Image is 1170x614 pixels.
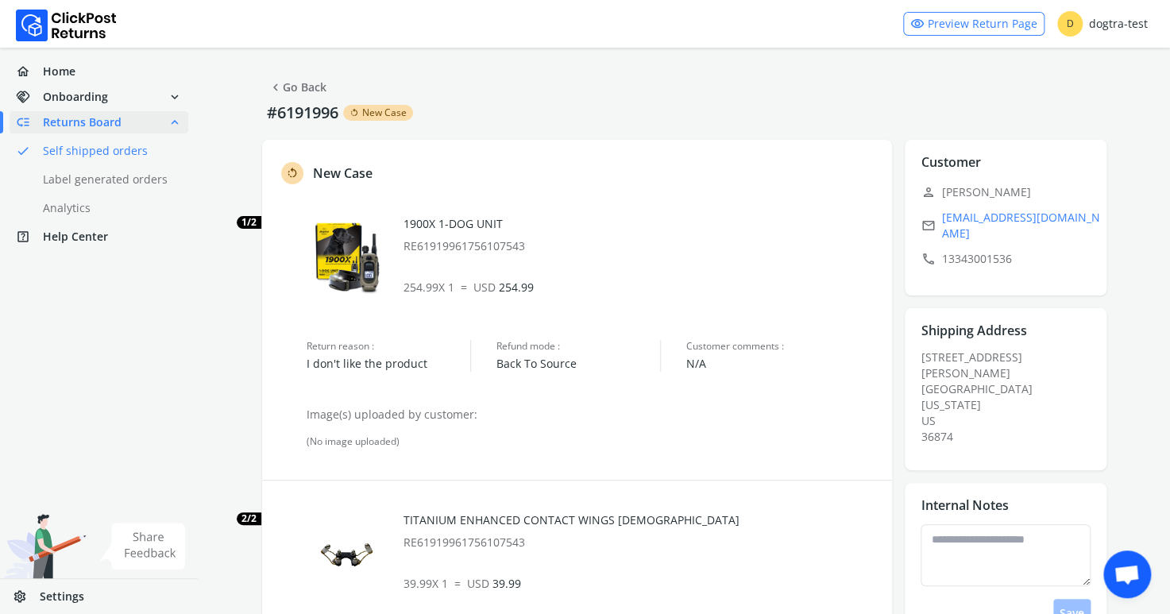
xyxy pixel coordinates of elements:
[467,576,489,591] span: USD
[13,585,40,608] span: settings
[496,356,660,372] span: Back To Source
[404,280,877,295] p: 254.99 X 1
[461,280,467,295] span: =
[237,216,261,229] span: 1/2
[313,164,373,183] p: New Case
[307,407,876,423] p: Image(s) uploaded by customer:
[10,140,207,162] a: doneSelf shipped orders
[268,76,326,98] a: Go Back
[921,153,980,172] p: Customer
[910,13,925,35] span: visibility
[307,512,386,592] img: row_image
[921,381,1100,397] div: [GEOGRAPHIC_DATA]
[1057,11,1148,37] div: dogtra-test
[686,356,876,372] span: N/A
[686,340,876,353] span: Customer comments :
[16,60,43,83] span: home
[307,340,470,353] span: Return reason :
[921,248,1100,270] p: 13343001536
[921,321,1026,340] p: Shipping Address
[268,76,283,98] span: chevron_left
[99,523,186,570] img: share feedback
[454,576,461,591] span: =
[40,589,84,604] span: Settings
[921,397,1100,413] div: [US_STATE]
[16,140,30,162] span: done
[16,86,43,108] span: handshake
[1103,550,1151,598] a: Open chat
[921,248,935,270] span: call
[43,114,122,130] span: Returns Board
[921,181,1100,203] p: [PERSON_NAME]
[404,238,877,254] p: RE61919961756107543
[404,576,877,592] p: 39.99 X 1
[404,535,877,550] p: RE61919961756107543
[921,496,1008,515] p: Internal Notes
[921,181,935,203] span: person
[262,73,333,102] button: chevron_leftGo Back
[307,356,470,372] span: I don't like the product
[307,435,876,448] div: (No image uploaded)
[307,216,386,295] img: row_image
[10,168,207,191] a: Label generated orders
[43,89,108,105] span: Onboarding
[1057,11,1083,37] span: D
[16,10,117,41] img: Logo
[16,226,43,248] span: help_center
[921,429,1100,445] div: 36874
[362,106,407,119] span: New Case
[10,60,188,83] a: homeHome
[467,576,521,591] span: 39.99
[404,512,877,550] div: TITANIUM ENHANCED CONTACT WINGS [DEMOGRAPHIC_DATA]
[43,64,75,79] span: Home
[921,214,935,237] span: email
[496,340,660,353] span: Refund mode :
[286,164,299,183] span: rotate_left
[237,512,261,525] span: 2/2
[262,102,343,124] p: #6191996
[473,280,534,295] span: 254.99
[921,210,1100,241] a: email[EMAIL_ADDRESS][DOMAIN_NAME]
[473,280,496,295] span: USD
[921,413,1100,429] div: US
[168,86,182,108] span: expand_more
[16,111,43,133] span: low_priority
[349,106,359,119] span: rotate_left
[10,226,188,248] a: help_centerHelp Center
[903,12,1045,36] a: visibilityPreview Return Page
[404,216,877,254] div: 1900X 1-DOG UNIT
[43,229,108,245] span: Help Center
[168,111,182,133] span: expand_less
[921,349,1100,445] div: [STREET_ADDRESS][PERSON_NAME]
[10,197,207,219] a: Analytics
